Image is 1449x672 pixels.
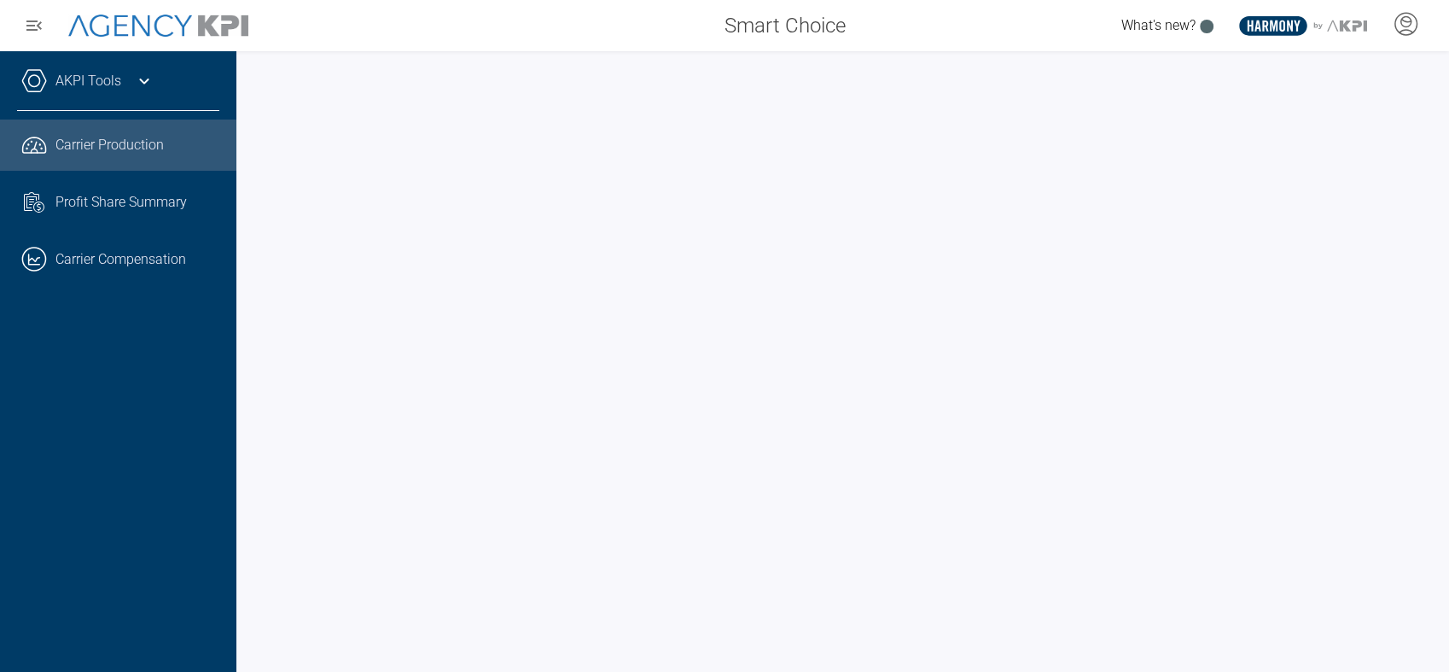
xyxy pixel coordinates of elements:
[55,71,121,91] a: AKPI Tools
[55,135,164,155] span: Carrier Production
[724,10,846,41] span: Smart Choice
[1121,17,1196,33] span: What's new?
[55,192,187,213] span: Profit Share Summary
[68,15,248,37] img: AgencyKPI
